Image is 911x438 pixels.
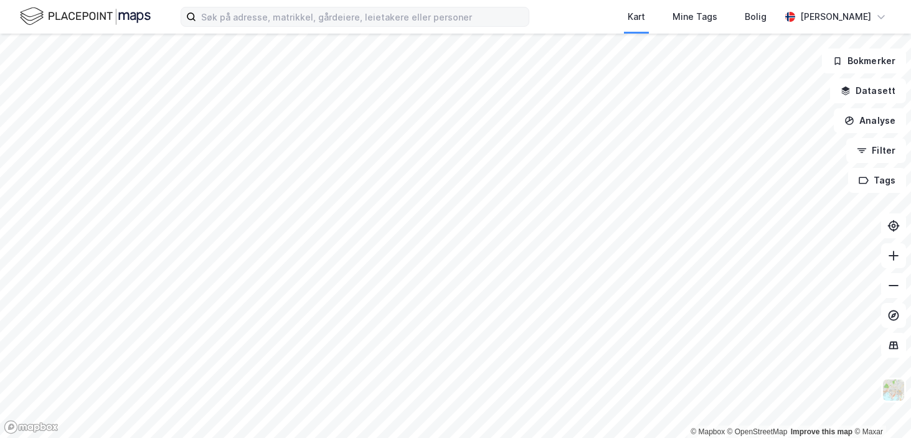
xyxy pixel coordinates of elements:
a: Improve this map [791,427,852,436]
button: Bokmerker [822,49,906,73]
button: Datasett [830,78,906,103]
div: [PERSON_NAME] [800,9,871,24]
button: Analyse [834,108,906,133]
iframe: Chat Widget [849,378,911,438]
div: Kart [628,9,645,24]
a: Mapbox homepage [4,420,59,434]
img: logo.f888ab2527a4732fd821a326f86c7f29.svg [20,6,151,27]
button: Filter [846,138,906,163]
a: OpenStreetMap [727,427,788,436]
input: Søk på adresse, matrikkel, gårdeiere, leietakere eller personer [196,7,529,26]
button: Tags [848,168,906,193]
div: Mine Tags [673,9,717,24]
a: Mapbox [691,427,725,436]
div: Bolig [745,9,767,24]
